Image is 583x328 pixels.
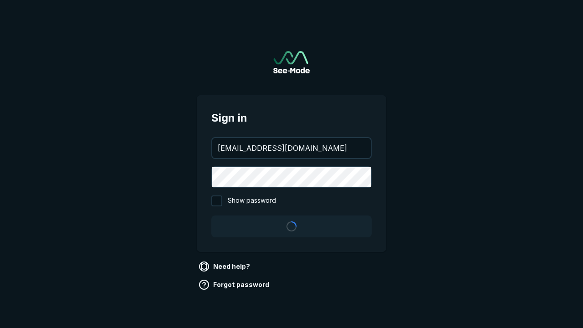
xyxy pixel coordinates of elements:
span: Sign in [211,110,372,126]
span: Show password [228,195,276,206]
a: Forgot password [197,277,273,292]
a: Need help? [197,259,254,274]
a: Go to sign in [273,51,310,73]
img: See-Mode Logo [273,51,310,73]
input: your@email.com [212,138,371,158]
